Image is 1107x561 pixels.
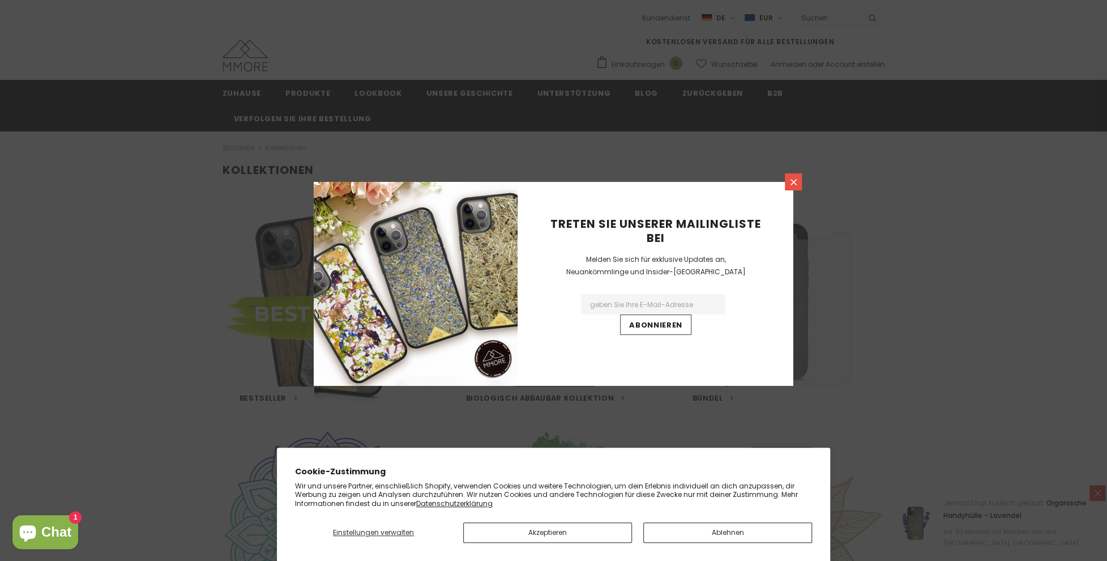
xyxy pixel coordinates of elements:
[333,528,414,537] span: Einstellungen verwalten
[785,173,802,190] a: Schließen
[581,294,725,314] input: Email Address
[550,216,761,246] span: Treten Sie unserer Mailingliste bei
[463,522,632,543] button: Akzeptieren
[643,522,812,543] button: Ablehnen
[295,482,813,508] p: Wir und unsere Partner, einschließlich Shopify, verwenden Cookies und weitere Technologien, um de...
[9,515,82,552] inbox-online-store-chat: Onlineshop-Chat von Shopify
[620,314,691,335] input: Abonnieren
[566,254,746,277] span: Melden Sie sich für exklusive Updates an, Neuankömmlinge und Insider-[GEOGRAPHIC_DATA]
[416,499,493,508] a: Datenschutzerklärung
[295,522,452,543] button: Einstellungen verwalten
[295,466,813,478] h2: Cookie-Zustimmung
